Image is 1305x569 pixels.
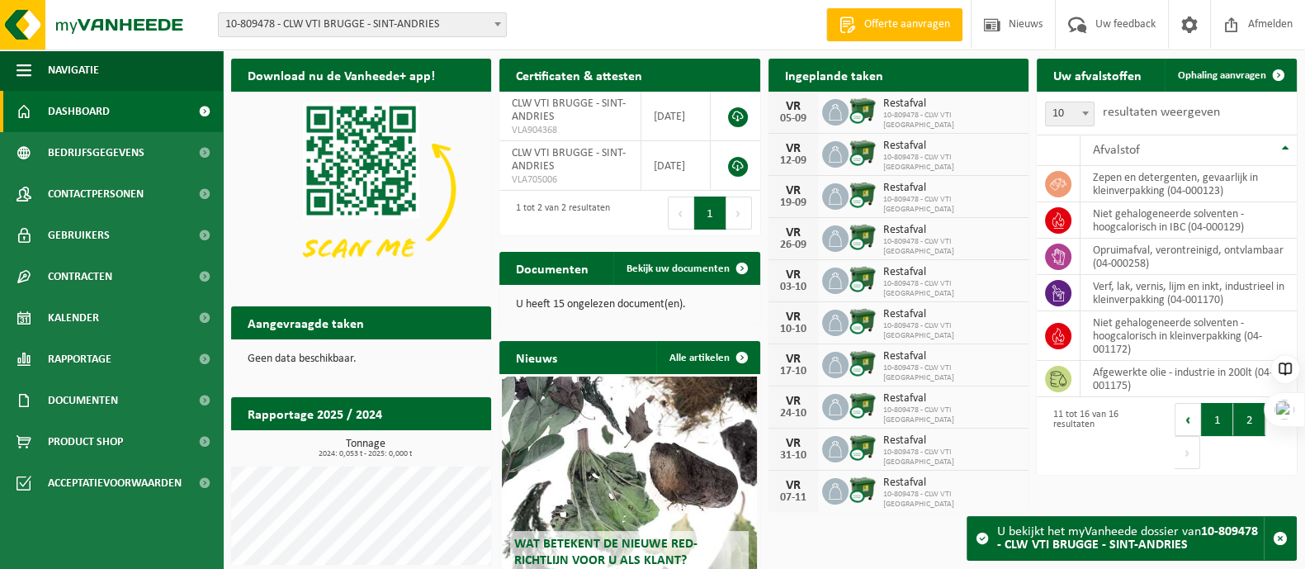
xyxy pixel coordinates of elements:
[1080,311,1297,361] td: niet gehalogeneerde solventen - hoogcalorisch in kleinverpakking (04-001172)
[883,237,1020,257] span: 10-809478 - CLW VTI [GEOGRAPHIC_DATA]
[1080,361,1297,397] td: afgewerkte olie - industrie in 200lt (04-001175)
[777,492,810,504] div: 07-11
[1046,102,1094,126] span: 10
[499,59,659,91] h2: Certificaten & attesten
[1103,106,1220,119] label: resultaten weergeven
[1165,59,1295,92] a: Ophaling aanvragen
[231,397,399,429] h2: Rapportage 2025 / 2024
[849,139,877,167] img: WB-1100-CU
[1178,70,1266,81] span: Ophaling aanvragen
[1233,403,1265,436] button: 2
[239,439,491,458] h3: Tonnage
[231,306,381,339] h2: Aangevraagde taken
[883,321,1020,341] span: 10-809478 - CLW VTI [GEOGRAPHIC_DATA]
[777,184,810,197] div: VR
[883,266,1020,279] span: Restafval
[883,182,1020,195] span: Restafval
[768,59,900,91] h2: Ingeplande taken
[997,517,1264,560] div: U bekijkt het myVanheede dossier van
[239,450,491,458] span: 2024: 0,053 t - 2025: 0,000 t
[1037,59,1158,91] h2: Uw afvalstoffen
[48,380,118,421] span: Documenten
[883,224,1020,237] span: Restafval
[694,197,726,230] button: 1
[231,92,491,287] img: Download de VHEPlus App
[48,297,99,339] span: Kalender
[1175,403,1201,436] button: Previous
[668,197,694,230] button: Previous
[512,124,628,137] span: VLA904368
[516,299,743,311] p: U heeft 15 ongelezen document(en).
[883,97,1020,111] span: Restafval
[883,405,1020,425] span: 10-809478 - CLW VTI [GEOGRAPHIC_DATA]
[219,13,506,36] span: 10-809478 - CLW VTI BRUGGE - SINT-ANDRIES
[883,140,1020,153] span: Restafval
[48,91,110,132] span: Dashboard
[849,181,877,209] img: WB-1100-CU
[777,268,810,282] div: VR
[1080,202,1297,239] td: niet gehalogeneerde solventen - hoogcalorisch in IBC (04-000129)
[777,282,810,293] div: 03-10
[508,195,610,231] div: 1 tot 2 van 2 resultaten
[849,391,877,420] img: WB-1100-CU
[641,141,712,191] td: [DATE]
[218,12,507,37] span: 10-809478 - CLW VTI BRUGGE - SINT-ANDRIES
[849,223,877,251] img: WB-1100-CU
[777,100,810,113] div: VR
[1080,166,1297,202] td: zepen en detergenten, gevaarlijk in kleinverpakking (04-000123)
[777,239,810,251] div: 26-09
[883,153,1020,173] span: 10-809478 - CLW VTI [GEOGRAPHIC_DATA]
[368,429,489,462] a: Bekijk rapportage
[1080,239,1297,275] td: opruimafval, verontreinigd, ontvlambaar (04-000258)
[777,479,810,492] div: VR
[48,132,144,173] span: Bedrijfsgegevens
[48,339,111,380] span: Rapportage
[883,448,1020,467] span: 10-809478 - CLW VTI [GEOGRAPHIC_DATA]
[883,363,1020,383] span: 10-809478 - CLW VTI [GEOGRAPHIC_DATA]
[1175,436,1200,469] button: Next
[777,113,810,125] div: 05-09
[512,173,628,187] span: VLA705006
[613,252,759,285] a: Bekijk uw documenten
[1045,102,1095,126] span: 10
[48,50,99,91] span: Navigatie
[777,395,810,408] div: VR
[883,490,1020,510] span: 10-809478 - CLW VTI [GEOGRAPHIC_DATA]
[849,97,877,125] img: WB-1100-CU
[231,59,452,91] h2: Download nu de Vanheede+ app!
[777,324,810,335] div: 10-10
[826,8,962,41] a: Offerte aanvragen
[48,215,110,256] span: Gebruikers
[248,353,475,365] p: Geen data beschikbaar.
[849,476,877,504] img: WB-1100-CU
[777,408,810,420] div: 24-10
[883,350,1020,363] span: Restafval
[883,477,1020,490] span: Restafval
[48,462,182,504] span: Acceptatievoorwaarden
[777,353,810,366] div: VR
[626,263,730,274] span: Bekijk uw documenten
[883,279,1020,299] span: 10-809478 - CLW VTI [GEOGRAPHIC_DATA]
[883,195,1020,215] span: 10-809478 - CLW VTI [GEOGRAPHIC_DATA]
[641,92,712,141] td: [DATE]
[849,349,877,377] img: WB-1100-CU
[656,341,759,374] a: Alle artikelen
[499,341,574,373] h2: Nieuws
[512,97,626,123] span: CLW VTI BRUGGE - SINT-ANDRIES
[1093,144,1140,157] span: Afvalstof
[860,17,954,33] span: Offerte aanvragen
[777,437,810,450] div: VR
[849,434,877,462] img: WB-1100-CU
[48,256,112,297] span: Contracten
[777,226,810,239] div: VR
[883,392,1020,405] span: Restafval
[777,366,810,377] div: 17-10
[499,252,605,284] h2: Documenten
[777,155,810,167] div: 12-09
[777,450,810,462] div: 31-10
[1201,403,1233,436] button: 1
[514,538,697,567] span: Wat betekent de nieuwe RED-richtlijn voor u als klant?
[48,421,123,462] span: Product Shop
[883,111,1020,130] span: 10-809478 - CLW VTI [GEOGRAPHIC_DATA]
[997,525,1258,552] strong: 10-809478 - CLW VTI BRUGGE - SINT-ANDRIES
